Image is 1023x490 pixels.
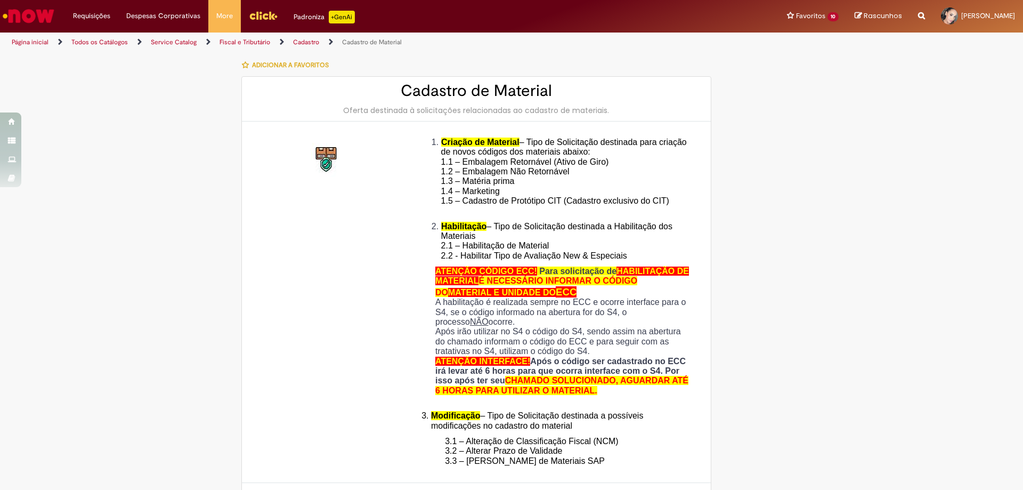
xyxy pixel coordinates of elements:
[441,138,687,215] span: – Tipo de Solicitação destinada para criação de novos códigos dos materiais abaixo: 1.1 – Embalag...
[329,11,355,23] p: +GenAi
[435,276,637,296] span: É NECESSÁRIO INFORMAR O CÓDIGO DO
[855,11,902,21] a: Rascunhos
[470,317,489,326] u: NÃO
[539,267,616,276] span: Para solicitação de
[435,376,688,395] span: CHAMADO SOLUCIONADO, AGUARDAR ATÉ 6 HORAS PARA UTILIZAR O MATERIAL.
[556,286,577,298] span: ECC
[252,61,329,69] span: Adicionar a Favoritos
[293,38,319,46] a: Cadastro
[294,11,355,23] div: Padroniza
[445,437,618,465] span: 3.1 – Alteração de Classificação Fiscal (NCM) 3.2 – Alterar Prazo de Validade 3.3 – [PERSON_NAME]...
[961,11,1015,20] span: [PERSON_NAME]
[796,11,825,21] span: Favoritos
[435,357,688,395] strong: Após o código ser cadastrado no ECC irá levar até 6 horas para que ocorra interface com o S4. Por...
[435,357,530,366] span: ATENÇÃO INTERFACE!
[310,143,344,177] img: Cadastro de Material
[435,267,689,285] span: HABILITAÇÃO DE MATERIAL
[253,105,700,116] div: Oferta destinada à solicitações relacionadas ao cadastro de materiais.
[126,11,200,21] span: Despesas Corporativas
[431,411,480,420] span: Modificação
[73,11,110,21] span: Requisições
[435,327,692,356] p: Após irão utilizar no S4 o código do S4, sendo assim na abertura do chamado informam o código do ...
[253,82,700,100] h2: Cadastro de Material
[441,222,486,231] span: Habilitação
[864,11,902,21] span: Rascunhos
[435,267,537,276] span: ATENÇÃO CÓDIGO ECC!
[1,5,56,27] img: ServiceNow
[71,38,128,46] a: Todos os Catálogos
[241,54,335,76] button: Adicionar a Favoritos
[448,288,556,297] span: MATERIAL E UNIDADE DO
[220,38,270,46] a: Fiscal e Tributário
[342,38,402,46] a: Cadastro de Material
[216,11,233,21] span: More
[441,222,672,260] span: – Tipo de Solicitação destinada a Habilitação dos Materiais 2.1 – Habilitação de Material 2.2 - H...
[827,12,839,21] span: 10
[8,33,674,52] ul: Trilhas de página
[151,38,197,46] a: Service Catalog
[435,298,692,327] p: A habilitação é realizada sempre no ECC e ocorre interface para o S4, se o código informado na ab...
[441,138,519,147] span: Criação de Material
[249,7,278,23] img: click_logo_yellow_360x200.png
[431,411,692,431] li: – Tipo de Solicitação destinada a possíveis modificações no cadastro do material
[12,38,48,46] a: Página inicial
